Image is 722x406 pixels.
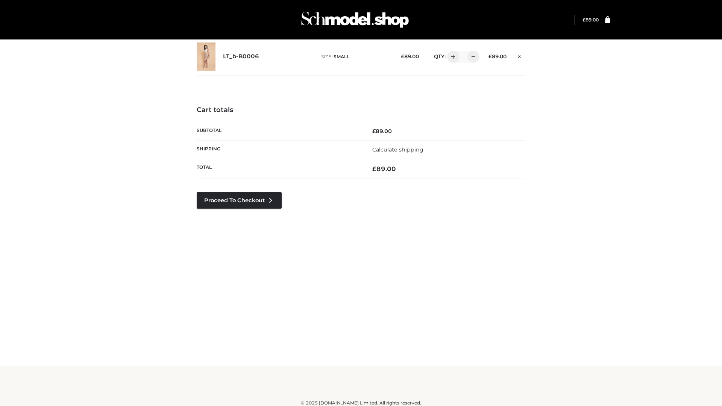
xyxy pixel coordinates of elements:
a: LT_b-B0006 [223,53,259,60]
a: Calculate shipping [372,146,423,153]
bdi: 89.00 [372,165,396,173]
bdi: 89.00 [488,53,507,59]
th: Total [197,159,361,179]
span: SMALL [334,54,349,59]
span: £ [401,53,404,59]
bdi: 89.00 [582,17,599,23]
span: £ [372,128,376,135]
a: £89.00 [582,17,599,23]
img: Schmodel Admin 964 [299,5,411,35]
th: Shipping [197,140,361,159]
bdi: 89.00 [372,128,392,135]
bdi: 89.00 [401,53,419,59]
a: Proceed to Checkout [197,192,282,209]
h4: Cart totals [197,106,525,114]
a: Remove this item [514,51,525,61]
span: £ [488,53,492,59]
th: Subtotal [197,122,361,140]
span: £ [372,165,376,173]
img: LT_b-B0006 - SMALL [197,42,215,71]
p: size : [321,53,389,60]
span: £ [582,17,585,23]
div: QTY: [426,51,477,63]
